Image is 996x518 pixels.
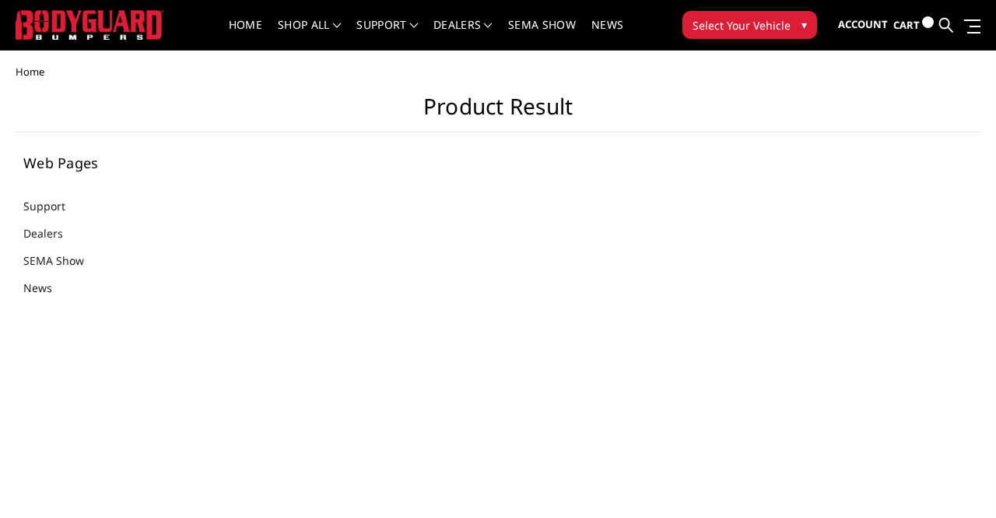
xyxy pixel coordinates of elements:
[278,19,341,50] a: shop all
[23,198,85,214] a: Support
[356,19,418,50] a: Support
[23,225,82,241] a: Dealers
[23,252,103,269] a: SEMA Show
[16,93,980,132] h1: Product Result
[801,16,807,33] span: ▾
[838,17,888,31] span: Account
[893,4,934,47] a: Cart
[229,19,262,50] a: Home
[16,10,163,39] img: BODYGUARD BUMPERS
[23,156,191,170] h5: Web Pages
[893,18,920,32] span: Cart
[838,4,888,46] a: Account
[682,11,817,39] button: Select Your Vehicle
[433,19,493,50] a: Dealers
[693,17,791,33] span: Select Your Vehicle
[16,65,44,79] span: Home
[508,19,576,50] a: SEMA Show
[591,19,623,50] a: News
[23,280,72,296] a: News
